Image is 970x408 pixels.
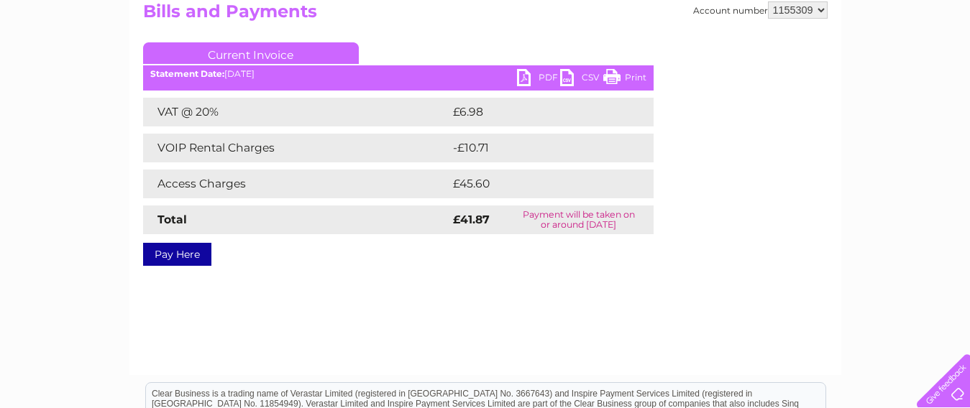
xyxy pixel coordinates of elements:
a: Water [717,61,744,72]
div: [DATE] [143,69,654,79]
strong: £41.87 [453,213,490,226]
img: logo.png [34,37,107,81]
td: Payment will be taken on or around [DATE] [504,205,654,234]
a: Pay Here [143,243,211,266]
td: VAT @ 20% [143,98,449,126]
td: Access Charges [143,170,449,198]
a: Current Invoice [143,42,359,64]
a: Log out [923,61,956,72]
div: Clear Business is a trading name of Verastar Limited (registered in [GEOGRAPHIC_DATA] No. 3667643... [146,8,825,70]
a: 0333 014 3131 [699,7,798,25]
td: -£10.71 [449,134,624,162]
div: Account number [693,1,828,19]
a: Blog [845,61,866,72]
a: CSV [560,69,603,90]
td: £6.98 [449,98,621,126]
a: Energy [753,61,784,72]
td: VOIP Rental Charges [143,134,449,162]
td: £45.60 [449,170,625,198]
strong: Total [157,213,187,226]
h2: Bills and Payments [143,1,828,29]
b: Statement Date: [150,68,224,79]
a: Telecoms [793,61,836,72]
a: Contact [874,61,910,72]
a: Print [603,69,646,90]
a: PDF [517,69,560,90]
